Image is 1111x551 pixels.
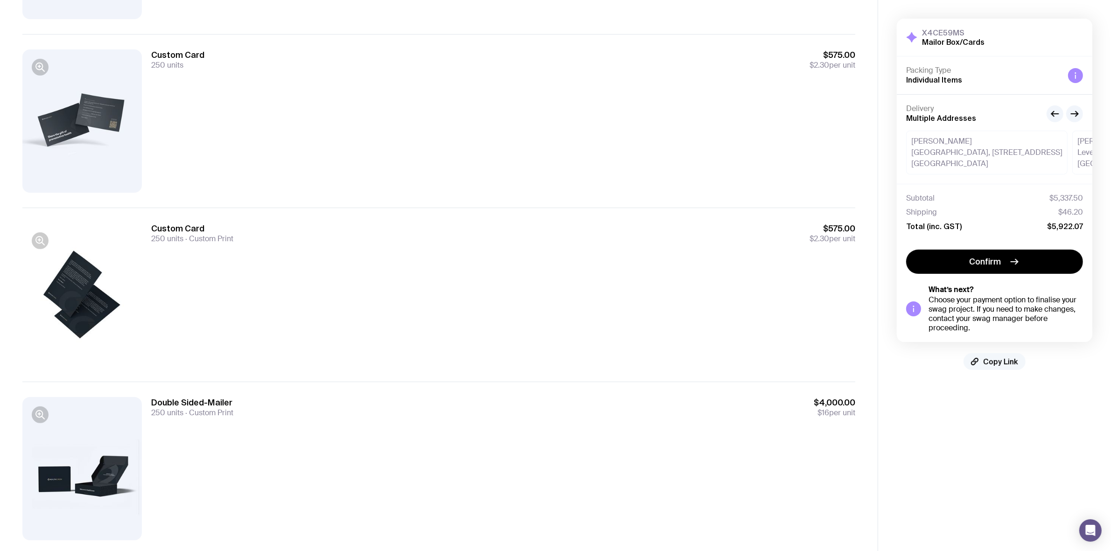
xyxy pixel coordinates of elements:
h3: X4CE59MS [922,28,985,37]
button: Copy Link [964,353,1026,370]
span: Individual Items [906,76,962,84]
span: per unit [810,234,855,244]
span: Multiple Addresses [906,114,976,122]
span: $2.30 [810,234,829,244]
h5: What’s next? [929,285,1083,294]
h3: Custom Card [151,223,233,234]
span: $575.00 [810,49,855,61]
span: $2.30 [810,60,829,70]
span: Copy Link [983,357,1018,366]
div: [PERSON_NAME] [GEOGRAPHIC_DATA], [STREET_ADDRESS] [GEOGRAPHIC_DATA] [906,131,1068,174]
span: Custom Print [183,408,233,418]
span: $575.00 [810,223,855,234]
span: $4,000.00 [814,397,855,408]
span: $46.20 [1058,208,1083,217]
span: 250 units [151,60,183,70]
span: 250 units [151,408,183,418]
div: Choose your payment option to finalise your swag project. If you need to make changes, contact yo... [929,295,1083,333]
span: Confirm [970,256,1001,267]
h3: Custom Card [151,49,204,61]
span: Custom Print [183,234,233,244]
h2: Mailor Box/Cards [922,37,985,47]
span: Subtotal [906,194,935,203]
h4: Delivery [906,104,1039,113]
span: 250 units [151,234,183,244]
span: per unit [814,408,855,418]
div: Open Intercom Messenger [1079,519,1102,542]
h3: Double Sided-Mailer [151,397,233,408]
span: $5,337.50 [1049,194,1083,203]
span: $16 [818,408,829,418]
h4: Packing Type [906,66,1061,75]
span: $5,922.07 [1047,222,1083,231]
span: Shipping [906,208,937,217]
span: Total (inc. GST) [906,222,962,231]
button: Confirm [906,250,1083,274]
span: per unit [810,61,855,70]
